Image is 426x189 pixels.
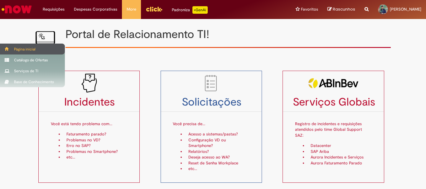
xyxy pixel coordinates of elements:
img: problem_it_V2.png [79,73,99,93]
span: More [127,6,136,12]
li: Problemas no Smartphone? [63,149,128,155]
li: Faturamento parado? [63,131,128,137]
p: Você precisa de... [173,113,249,128]
span: Requisições [43,6,65,12]
p: Registro de incidentes e requisições atendidos pelo time Global Support SAZ: [295,113,372,140]
img: click_logo_yellow_360x200.png [146,4,162,14]
a: Rascunhos [327,7,355,12]
li: Acesso a sistemas/pastas? [185,131,249,137]
li: Relatórios? [185,149,249,155]
li: etc... [63,154,128,160]
li: Aurora Incidentes e Serviços [307,154,372,160]
li: Datacenter [307,143,372,149]
span: Rascunhos [333,6,355,12]
li: SAP Ariba [307,149,372,155]
h3: Incidentes [39,96,139,108]
li: Configuração VD ou Smartphone? [185,137,249,149]
li: Deseja acesso ao WA? [185,154,249,160]
h3: Serviços Globais [283,96,384,108]
li: Erro no SAP? [63,143,128,149]
span: Despesas Corporativas [74,6,117,12]
img: ServiceNow [1,3,33,16]
li: Problemas no VD? [63,137,128,143]
p: +GenAi [192,6,208,14]
li: Reset de Senha Workplace [185,160,249,166]
h1: Portal de Relacionamento TI! [65,28,391,41]
span: [PERSON_NAME] [390,7,421,12]
p: Você está tendo problema com... [51,113,128,128]
img: servicosglobais2.png [308,73,358,93]
img: IT_portal_V2.png [35,28,55,48]
span: Favoritos [301,6,318,12]
img: to_do_list.png [201,73,221,93]
h3: Solicitações [161,96,262,108]
div: Padroniza [172,6,208,14]
li: etc... [185,166,249,172]
li: Aurora Faturamento Parado [307,160,372,166]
